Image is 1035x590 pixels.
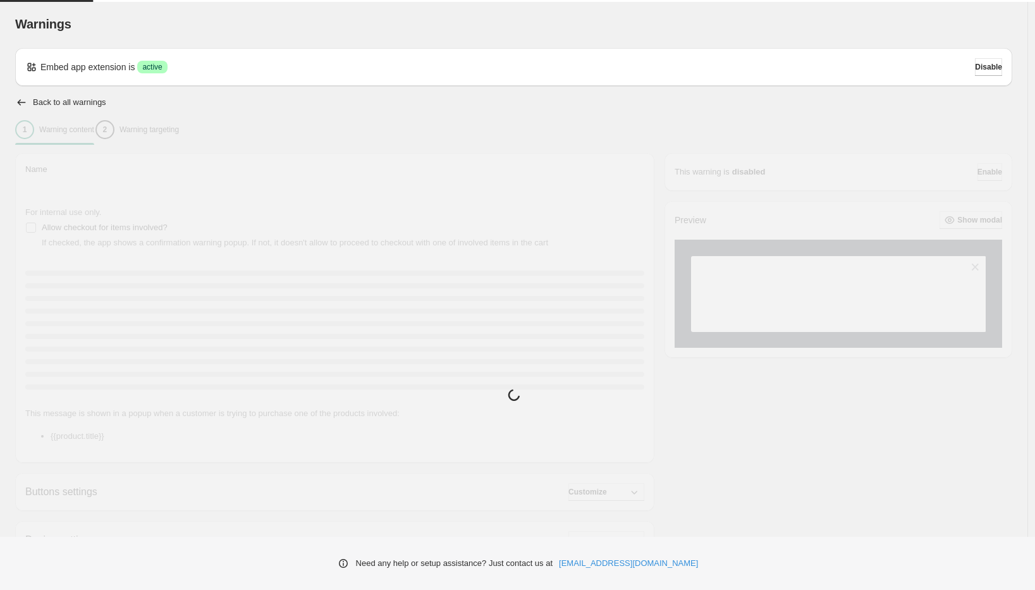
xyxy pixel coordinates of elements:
[40,61,135,73] p: Embed app extension is
[33,97,106,108] h2: Back to all warnings
[142,62,162,72] span: active
[559,557,698,570] a: [EMAIL_ADDRESS][DOMAIN_NAME]
[975,58,1002,76] button: Disable
[15,17,71,31] span: Warnings
[975,62,1002,72] span: Disable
